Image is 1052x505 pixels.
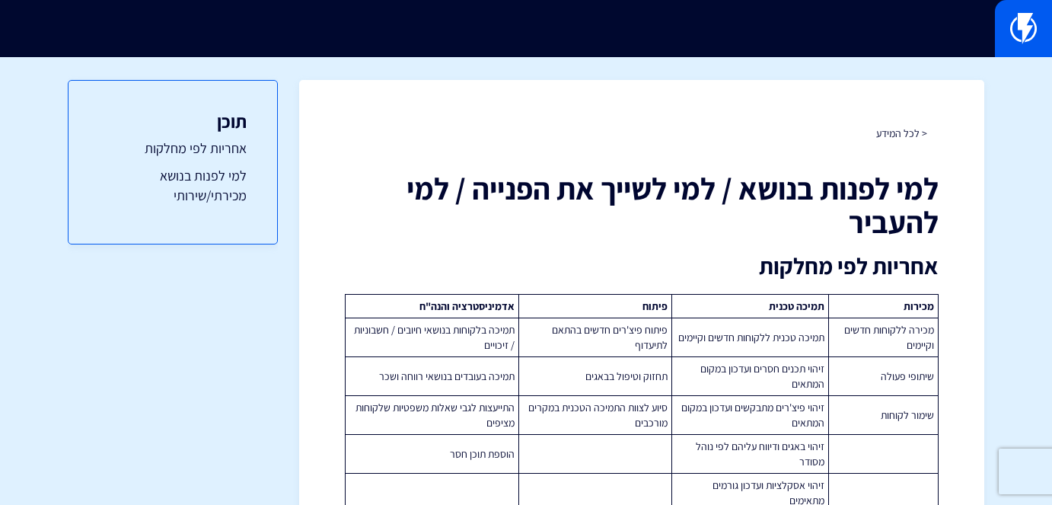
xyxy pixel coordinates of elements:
h1: למי לפנות בנושא / למי לשייך את הפנייה / למי להעביר [345,171,939,238]
td: תמיכה בעובדים בנושאי רווחה ושכר [346,357,519,396]
td: תמיכה בלקוחות בנושאי חיובים / חשבוניות / זיכויים [346,318,519,357]
td: הוספת תוכן חסר [346,435,519,474]
td: זיהוי תכנים חסרים ועדכון במקום המתאים [671,357,828,396]
a: למי לפנות בנושא מכירתי/שירותי [99,166,247,205]
h2: אחריות לפי מחלקות [345,254,939,279]
td: שיתופי פעולה [829,357,939,396]
strong: מכירות [904,299,934,313]
td: פיתוח פיצ'רים חדשים בהתאם לתיעדוף [519,318,671,357]
h3: תוכן [99,111,247,131]
td: זיהוי פיצ'רים מתבקשים ועדכון במקום המתאים [671,396,828,435]
a: < לכל המידע [876,126,927,140]
strong: אדמיניסטרציה והנה"ח [419,299,515,313]
td: זיהוי באגים ודיווח עליהם לפי נוהל מסודר [671,435,828,474]
strong: פיתוח [642,299,668,313]
td: תחזוק וטיפול בבאגים [519,357,671,396]
td: תמיכה טכנית ללקוחות חדשים וקיימים [671,318,828,357]
strong: תמיכה טכנית [769,299,824,313]
input: חיפוש מהיר... [210,11,841,46]
td: מכירה ללקוחות חדשים וקיימים [829,318,939,357]
td: שימור לקוחות [829,396,939,435]
a: אחריות לפי מחלקות [99,139,247,158]
td: התייעצות לגבי שאלות משפטיות שלקוחות מציפים [346,396,519,435]
td: סיוע לצוות התמיכה הטכנית במקרים מורכבים [519,396,671,435]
